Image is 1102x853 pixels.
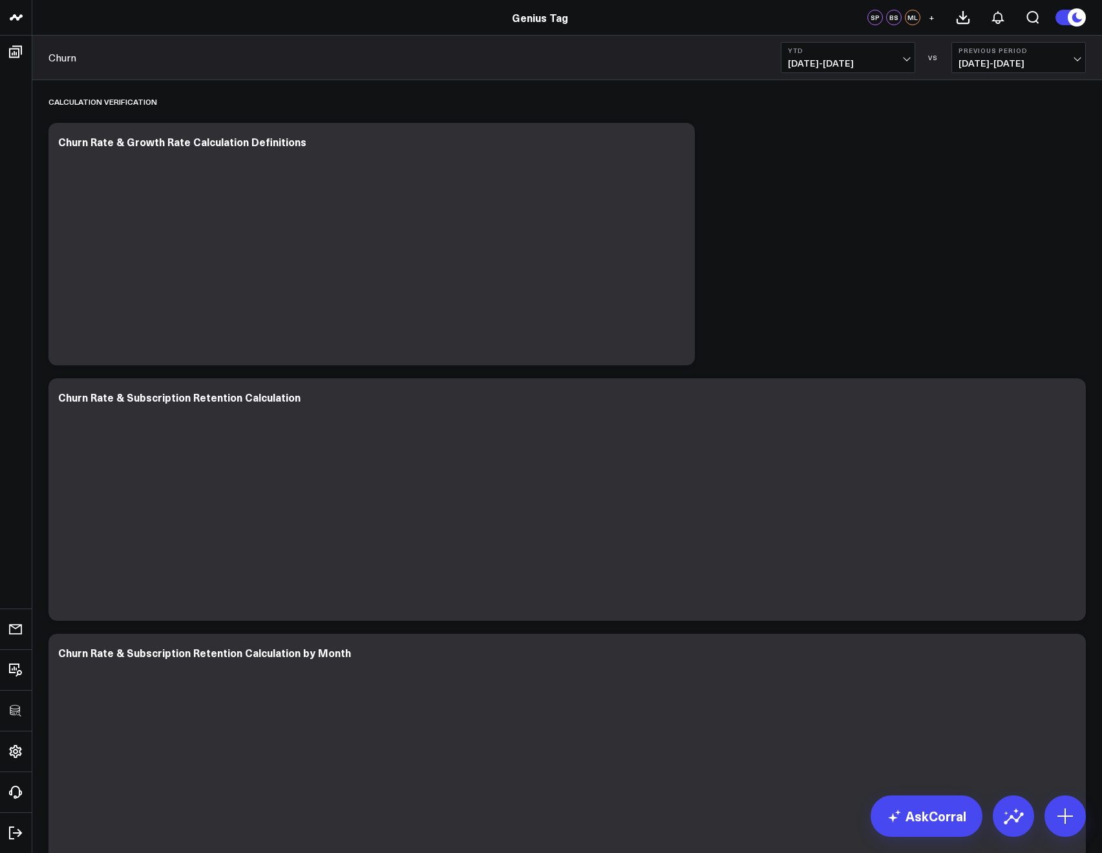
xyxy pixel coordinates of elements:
[58,645,351,660] div: Churn Rate & Subscription Retention Calculation by Month
[788,47,908,54] b: YTD
[924,10,939,25] button: +
[867,10,883,25] div: SP
[512,10,568,25] a: Genius Tag
[905,10,920,25] div: ML
[959,47,1079,54] b: Previous Period
[886,10,902,25] div: BS
[922,54,945,61] div: VS
[781,42,915,73] button: YTD[DATE]-[DATE]
[871,795,982,837] a: AskCorral
[58,135,306,149] div: Churn Rate & Growth Rate Calculation Definitions
[951,42,1086,73] button: Previous Period[DATE]-[DATE]
[788,58,908,69] span: [DATE] - [DATE]
[959,58,1079,69] span: [DATE] - [DATE]
[929,13,935,22] span: +
[48,50,76,65] a: Churn
[58,390,301,404] div: Churn Rate & Subscription Retention Calculation
[48,87,157,116] div: Calculation Verification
